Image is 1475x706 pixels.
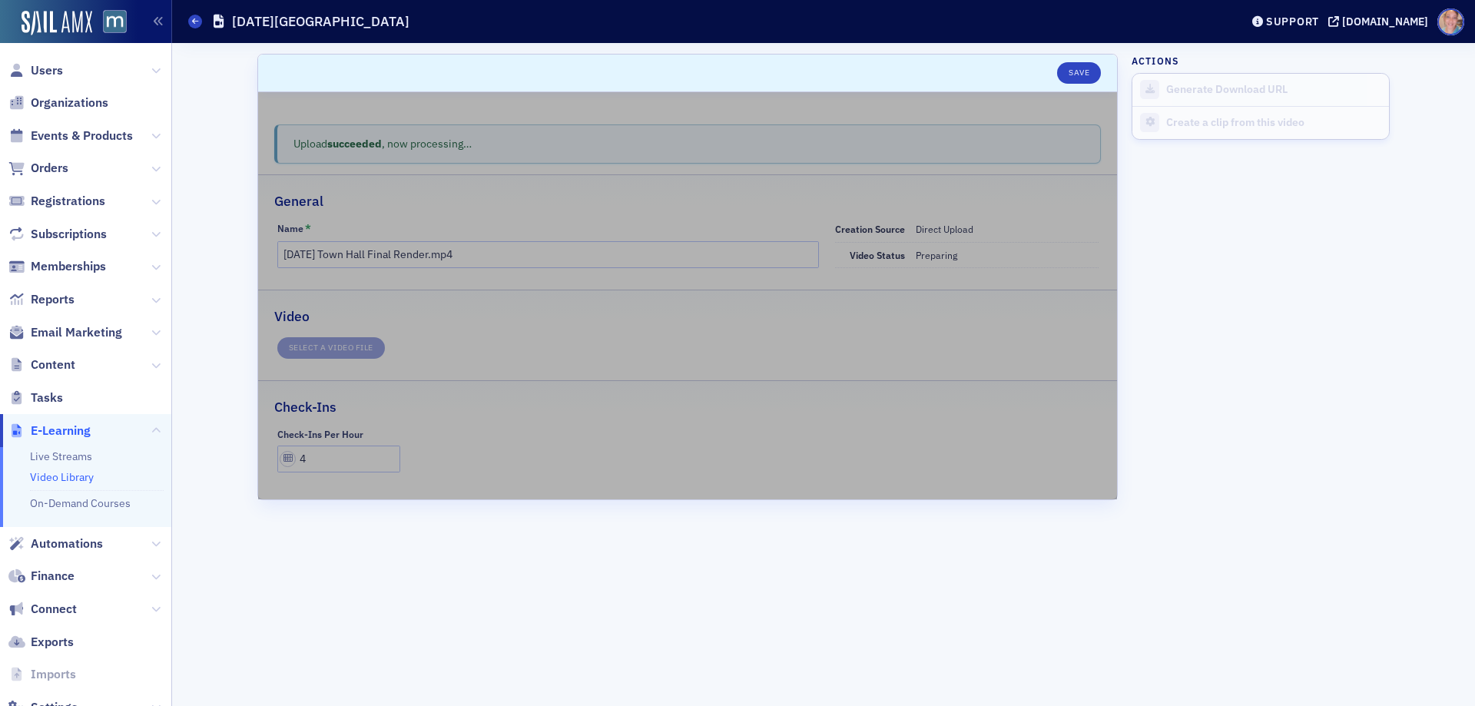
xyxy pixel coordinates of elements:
a: Automations [8,535,103,552]
span: Events & Products [31,128,133,144]
a: Registrations [8,193,105,210]
a: E-Learning [8,423,91,439]
span: Imports [31,666,76,683]
a: Email Marketing [8,324,122,341]
a: Imports [8,666,76,683]
a: On-Demand Courses [30,496,131,510]
span: Memberships [31,258,106,275]
a: Organizations [8,94,108,111]
a: Orders [8,160,68,177]
div: Create a clip from this video [1166,116,1381,130]
span: Tasks [31,389,63,406]
a: Live Streams [30,449,92,463]
a: Events & Products [8,128,133,144]
a: View Homepage [92,10,127,36]
button: Save [1057,62,1101,84]
span: Exports [31,634,74,651]
div: Support [1266,15,1319,28]
a: Users [8,62,63,79]
h1: [DATE][GEOGRAPHIC_DATA] [232,12,409,31]
span: Organizations [31,94,108,111]
h4: Actions [1132,54,1179,68]
span: Registrations [31,193,105,210]
a: Connect [8,601,77,618]
span: Connect [31,601,77,618]
a: Memberships [8,258,106,275]
a: Subscriptions [8,226,107,243]
button: [DOMAIN_NAME] [1328,16,1434,27]
span: E-Learning [31,423,91,439]
img: SailAMX [22,11,92,35]
a: Finance [8,568,75,585]
span: Content [31,356,75,373]
a: Content [8,356,75,373]
span: Automations [31,535,103,552]
span: Subscriptions [31,226,107,243]
span: Email Marketing [31,324,122,341]
span: Users [31,62,63,79]
span: Profile [1437,8,1464,35]
span: Finance [31,568,75,585]
img: SailAMX [103,10,127,34]
a: Tasks [8,389,63,406]
a: Exports [8,634,74,651]
a: Video Library [30,470,94,484]
span: Reports [31,291,75,308]
span: Orders [31,160,68,177]
a: Reports [8,291,75,308]
div: [DOMAIN_NAME] [1342,15,1428,28]
div: Generate Download URL [1166,83,1381,97]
